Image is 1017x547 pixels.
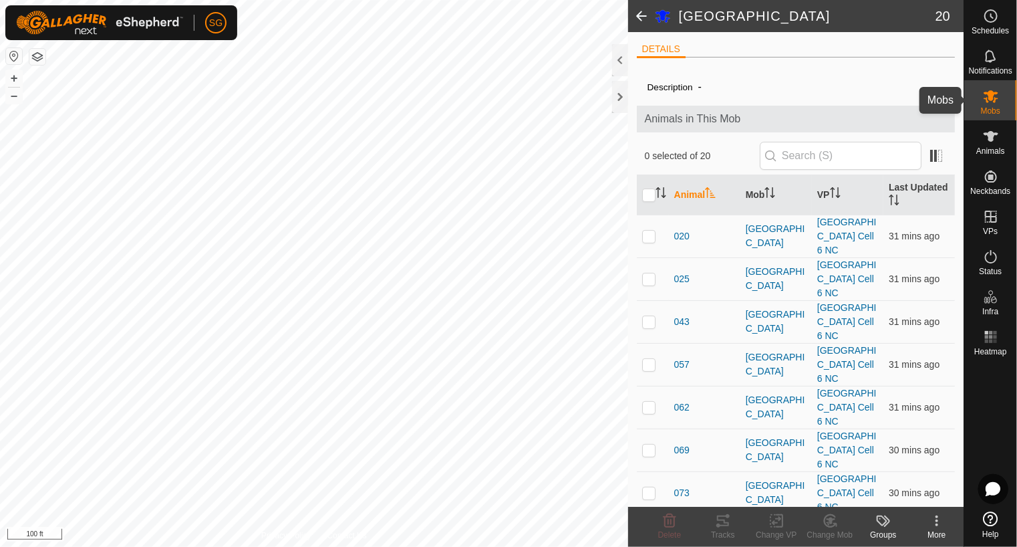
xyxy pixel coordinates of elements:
[6,70,22,86] button: +
[764,189,775,200] p-sorticon: Activate to sort
[817,473,877,512] a: [GEOGRAPHIC_DATA] Cell 6 NC
[674,486,690,500] span: 073
[693,76,707,98] span: -
[974,348,1007,356] span: Heatmap
[674,272,690,286] span: 025
[972,27,1009,35] span: Schedules
[637,42,686,58] li: DETAILS
[981,107,1000,115] span: Mobs
[746,265,807,293] div: [GEOGRAPHIC_DATA]
[982,530,999,538] span: Help
[16,11,183,35] img: Gallagher Logo
[970,187,1010,195] span: Neckbands
[746,222,807,250] div: [GEOGRAPHIC_DATA]
[979,267,1002,276] span: Status
[746,350,807,378] div: [GEOGRAPHIC_DATA]
[674,401,690,415] span: 062
[658,530,682,540] span: Delete
[760,142,921,170] input: Search (S)
[817,388,877,427] a: [GEOGRAPHIC_DATA] Cell 6 NC
[817,345,877,384] a: [GEOGRAPHIC_DATA] Cell 6 NC
[674,315,690,329] span: 043
[910,529,964,541] div: More
[327,530,367,542] a: Contact Us
[983,227,998,235] span: VPs
[746,393,807,421] div: [GEOGRAPHIC_DATA]
[889,316,939,327] span: 13 Aug 2025, 2:06 pm
[812,175,883,215] th: VP
[740,175,812,215] th: Mob
[6,48,22,64] button: Reset Map
[935,6,950,26] span: 20
[696,529,750,541] div: Tracks
[969,67,1012,75] span: Notifications
[964,506,1017,544] a: Help
[647,82,693,92] label: Description
[803,529,857,541] div: Change Mob
[674,229,690,243] span: 020
[889,402,939,413] span: 13 Aug 2025, 2:06 pm
[889,231,939,241] span: 13 Aug 2025, 2:05 pm
[889,487,939,498] span: 13 Aug 2025, 2:06 pm
[817,217,877,255] a: [GEOGRAPHIC_DATA] Cell 6 NC
[679,8,935,24] h2: [GEOGRAPHIC_DATA]
[889,273,939,284] span: 13 Aug 2025, 2:05 pm
[746,479,807,507] div: [GEOGRAPHIC_DATA]
[883,175,955,215] th: Last Updated
[750,529,803,541] div: Change VP
[669,175,740,215] th: Animal
[889,359,939,370] span: 13 Aug 2025, 2:06 pm
[645,111,948,127] span: Animals in This Mob
[817,259,877,298] a: [GEOGRAPHIC_DATA] Cell 6 NC
[857,529,910,541] div: Groups
[746,436,807,464] div: [GEOGRAPHIC_DATA]
[209,16,223,30] span: SG
[889,445,939,455] span: 13 Aug 2025, 2:06 pm
[645,149,760,163] span: 0 selected of 20
[982,308,998,316] span: Infra
[674,443,690,457] span: 069
[705,189,716,200] p-sorticon: Activate to sort
[817,302,877,341] a: [GEOGRAPHIC_DATA] Cell 6 NC
[746,308,807,336] div: [GEOGRAPHIC_DATA]
[674,358,690,372] span: 057
[261,530,311,542] a: Privacy Policy
[830,189,841,200] p-sorticon: Activate to sort
[976,147,1005,155] span: Animals
[817,431,877,469] a: [GEOGRAPHIC_DATA] Cell 6 NC
[29,49,45,65] button: Map Layers
[6,88,22,104] button: –
[656,189,666,200] p-sorticon: Activate to sort
[889,197,899,207] p-sorticon: Activate to sort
